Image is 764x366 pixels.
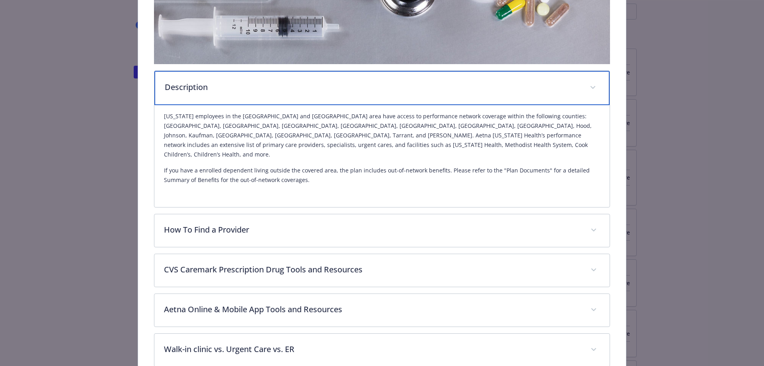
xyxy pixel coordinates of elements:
div: CVS Caremark Prescription Drug Tools and Resources [154,254,610,287]
div: Aetna Online & Mobile App Tools and Resources [154,294,610,327]
div: Description [154,105,610,207]
p: If you have a enrolled dependent living outside the covered area, the plan includes out-of-networ... [164,166,600,185]
p: Walk-in clinic vs. Urgent Care vs. ER [164,343,581,355]
p: Description [165,81,581,93]
p: [US_STATE] employees in the [GEOGRAPHIC_DATA] and [GEOGRAPHIC_DATA] area have access to performan... [164,112,600,159]
p: How To Find a Provider [164,224,581,236]
p: Aetna Online & Mobile App Tools and Resources [164,303,581,315]
div: How To Find a Provider [154,214,610,247]
div: Description [154,71,610,105]
p: CVS Caremark Prescription Drug Tools and Resources [164,264,581,276]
